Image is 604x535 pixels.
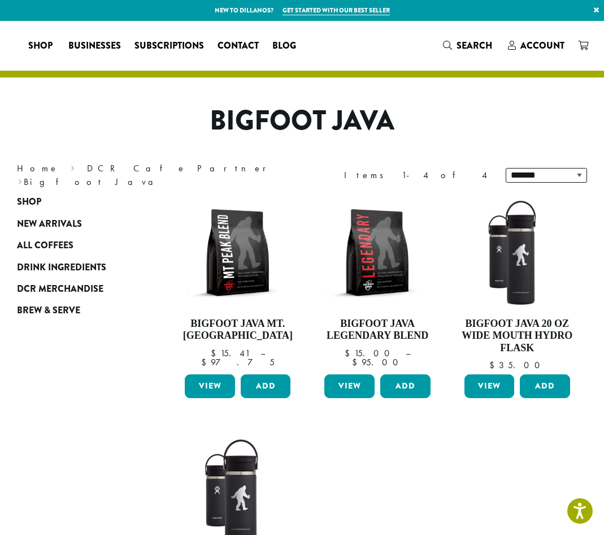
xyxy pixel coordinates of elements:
[17,195,41,209] span: Shop
[489,359,499,371] span: $
[201,356,275,368] bdi: 97.75
[457,39,492,52] span: Search
[17,278,134,300] a: DCR Merchandise
[201,356,211,368] span: $
[17,304,80,318] span: Brew & Serve
[406,347,410,359] span: –
[17,191,134,213] a: Shop
[462,318,573,355] h4: Bigfoot Java 20 oz Wide Mouth Hydro Flask
[520,39,564,52] span: Account
[462,197,573,370] a: Bigfoot Java 20 oz Wide Mouth Hydro Flask $35.00
[68,39,121,53] span: Businesses
[21,37,62,55] a: Shop
[211,347,250,359] bdi: 15.41
[17,162,59,174] a: Home
[344,169,489,182] div: Items 1-4 of 4
[260,347,265,359] span: –
[352,356,403,368] bdi: 95.00
[218,39,259,53] span: Contact
[345,347,354,359] span: $
[28,39,53,53] span: Shop
[17,300,134,321] a: Brew & Serve
[182,197,293,308] img: BFJ_MtPeak_12oz-300x300.png
[352,356,362,368] span: $
[134,39,204,53] span: Subscriptions
[8,105,596,137] h1: Bigfoot Java
[17,235,134,256] a: All Coffees
[211,347,220,359] span: $
[17,239,73,253] span: All Coffees
[324,374,375,398] a: View
[71,158,75,175] span: ›
[182,197,293,370] a: Bigfoot Java Mt. [GEOGRAPHIC_DATA]
[321,318,433,342] h4: Bigfoot Java Legendary Blend
[18,171,22,189] span: ›
[321,197,433,308] img: BFJ_Legendary_12oz-300x300.png
[436,36,501,55] a: Search
[17,261,106,275] span: Drink Ingredients
[182,318,293,342] h4: Bigfoot Java Mt. [GEOGRAPHIC_DATA]
[283,6,390,15] a: Get started with our best seller
[17,162,285,189] nav: Breadcrumb
[87,162,274,174] a: DCR Cafe Partner
[520,374,570,398] button: Add
[272,39,296,53] span: Blog
[185,374,235,398] a: View
[321,197,433,370] a: Bigfoot Java Legendary Blend
[462,197,573,308] img: LO2867-BFJ-Hydro-Flask-20oz-WM-wFlex-Sip-Lid-Black-300x300.jpg
[17,213,134,235] a: New Arrivals
[489,359,545,371] bdi: 35.00
[17,282,103,296] span: DCR Merchandise
[241,374,291,398] button: Add
[380,374,431,398] button: Add
[17,256,134,278] a: Drink Ingredients
[464,374,515,398] a: View
[17,217,82,231] span: New Arrivals
[345,347,395,359] bdi: 15.00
